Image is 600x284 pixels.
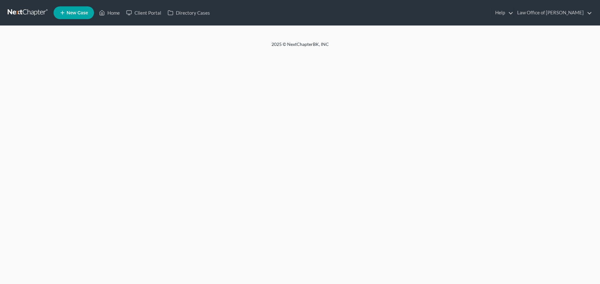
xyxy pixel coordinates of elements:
[123,7,164,18] a: Client Portal
[96,7,123,18] a: Home
[514,7,592,18] a: Law Office of [PERSON_NAME]
[119,41,482,53] div: 2025 © NextChapterBK, INC
[54,6,94,19] new-legal-case-button: New Case
[492,7,513,18] a: Help
[164,7,213,18] a: Directory Cases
